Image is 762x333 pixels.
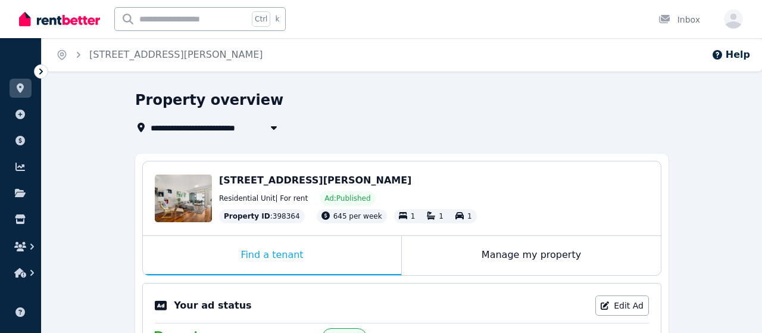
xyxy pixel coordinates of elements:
[275,14,279,24] span: k
[333,212,382,220] span: 645 per week
[19,10,100,28] img: RentBetter
[89,49,263,60] a: [STREET_ADDRESS][PERSON_NAME]
[143,236,401,275] div: Find a tenant
[324,194,370,203] span: Ad: Published
[42,38,277,71] nav: Breadcrumb
[467,212,472,220] span: 1
[658,14,700,26] div: Inbox
[174,298,251,313] p: Your ad status
[135,91,283,110] h1: Property overview
[219,209,305,223] div: : 398364
[402,236,661,275] div: Manage my property
[595,295,649,316] a: Edit Ad
[722,292,750,321] iframe: Intercom live chat
[219,175,411,186] span: [STREET_ADDRESS][PERSON_NAME]
[711,48,750,62] button: Help
[219,194,308,203] span: Residential Unit | For rent
[411,212,416,220] span: 1
[252,11,270,27] span: Ctrl
[439,212,444,220] span: 1
[224,211,270,221] span: Property ID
